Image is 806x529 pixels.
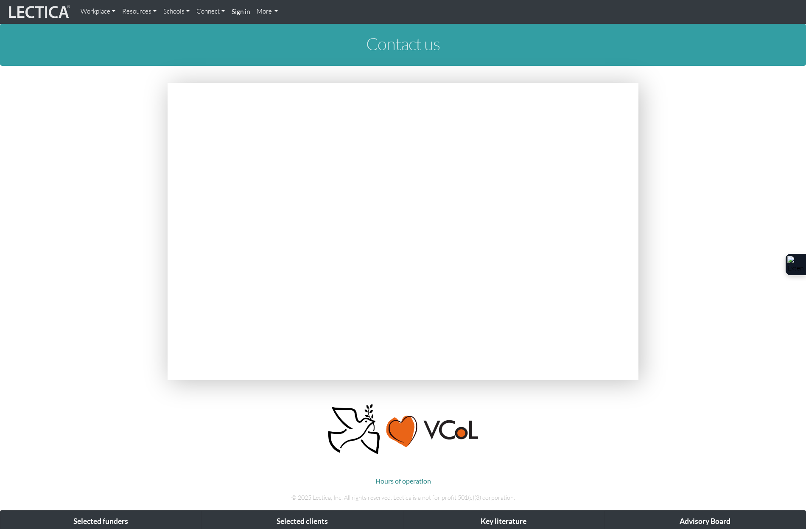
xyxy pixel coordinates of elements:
[325,403,481,456] img: Peace, love, VCoL
[787,256,804,273] img: Extension Icon
[168,493,638,502] p: © 2025 Lectica, Inc. All rights reserved. Lectica is a not for profit 501(c)(3) corporation.
[77,3,119,20] a: Workplace
[253,3,282,20] a: More
[7,4,70,20] img: lecticalive
[193,3,228,20] a: Connect
[160,3,193,20] a: Schools
[232,8,250,15] strong: Sign in
[168,34,638,53] h1: Contact us
[119,3,160,20] a: Resources
[375,477,431,485] a: Hours of operation
[228,3,253,20] a: Sign in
